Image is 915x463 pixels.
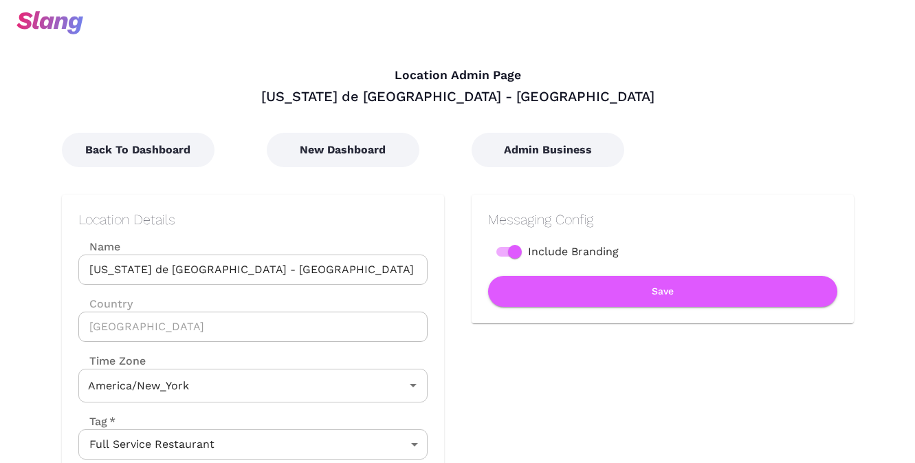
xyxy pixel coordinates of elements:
button: Back To Dashboard [62,133,214,167]
img: svg+xml;base64,PHN2ZyB3aWR0aD0iOTciIGhlaWdodD0iMzQiIHZpZXdCb3g9IjAgMCA5NyAzNCIgZmlsbD0ibm9uZSIgeG... [16,11,83,34]
a: Admin Business [472,143,624,156]
div: Full Service Restaurant [78,429,428,460]
a: Back To Dashboard [62,143,214,156]
label: Name [78,239,428,255]
label: Time Zone [78,353,428,369]
button: Open [404,376,423,395]
span: Include Branding [528,244,619,260]
div: [US_STATE] de [GEOGRAPHIC_DATA] - [GEOGRAPHIC_DATA] [62,87,854,105]
label: Country [78,296,428,312]
h2: Messaging Config [488,211,837,228]
h2: Location Details [78,211,428,228]
h4: Location Admin Page [62,68,854,83]
label: Tag [78,413,115,429]
button: Save [488,276,837,307]
a: New Dashboard [267,143,419,156]
button: Admin Business [472,133,624,167]
button: New Dashboard [267,133,419,167]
